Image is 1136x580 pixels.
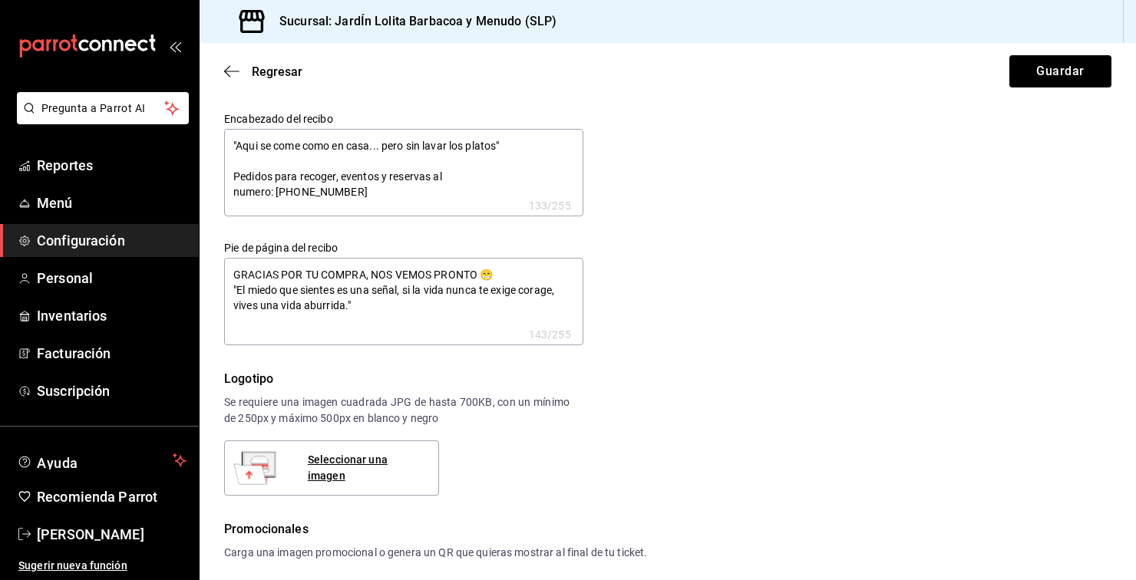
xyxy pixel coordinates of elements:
[224,64,302,79] button: Regresar
[224,370,570,388] div: Logotipo
[18,558,187,574] span: Sugerir nueva función
[224,545,1111,561] div: Carga una imagen promocional o genera un QR que quieras mostrar al final de tu ticket.
[224,394,570,427] div: Se requiere una imagen cuadrada JPG de hasta 700KB, con un mínimo de 250px y máximo 500px en blan...
[224,114,583,124] label: Encabezado del recibo
[37,305,187,326] span: Inventarios
[37,381,187,401] span: Suscripción
[37,524,187,545] span: [PERSON_NAME]
[224,520,1111,539] div: Promocionales
[17,92,189,124] button: Pregunta a Parrot AI
[37,343,187,364] span: Facturación
[252,64,302,79] span: Regresar
[267,12,556,31] h3: Sucursal: JardÍn Lolita Barbacoa y Menudo (SLP)
[529,198,571,213] div: 133 /255
[37,155,187,176] span: Reportes
[230,443,279,493] img: Preview
[37,451,167,470] span: Ayuda
[37,193,187,213] span: Menú
[41,101,165,117] span: Pregunta a Parrot AI
[11,111,189,127] a: Pregunta a Parrot AI
[308,452,426,484] div: Seleccionar una imagen
[169,40,181,52] button: open_drawer_menu
[37,486,187,507] span: Recomienda Parrot
[224,242,583,253] label: Pie de página del recibo
[37,268,187,288] span: Personal
[529,327,571,342] div: 143 /255
[37,230,187,251] span: Configuración
[1009,55,1111,87] button: Guardar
